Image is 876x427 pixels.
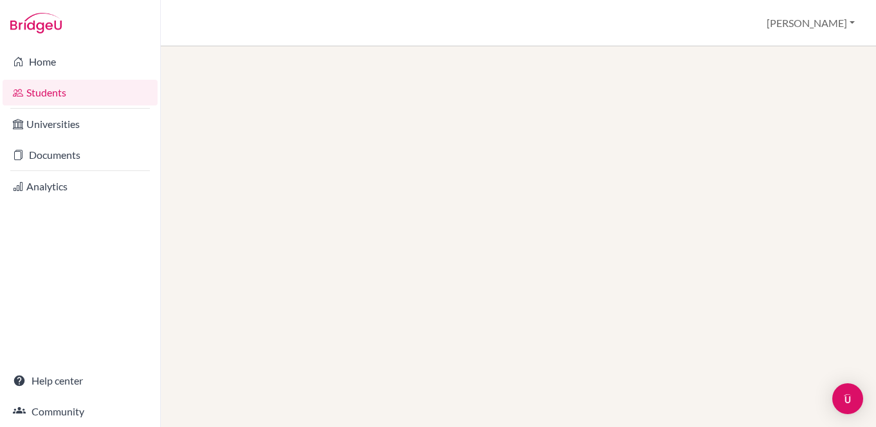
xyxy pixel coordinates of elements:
a: Home [3,49,158,75]
a: Universities [3,111,158,137]
div: Open Intercom Messenger [832,383,863,414]
a: Analytics [3,174,158,199]
a: Documents [3,142,158,168]
button: [PERSON_NAME] [761,11,861,35]
a: Students [3,80,158,105]
a: Help center [3,368,158,394]
img: Bridge-U [10,13,62,33]
a: Community [3,399,158,424]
